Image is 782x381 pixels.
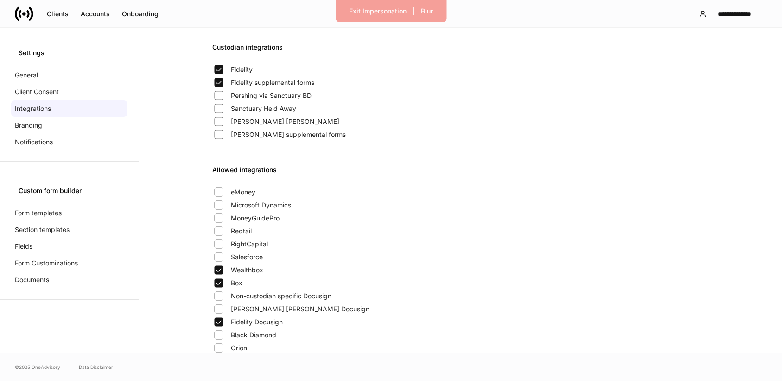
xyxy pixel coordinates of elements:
span: Redtail [231,226,252,236]
div: Blur [421,8,433,14]
p: Fields [15,242,32,251]
p: Notifications [15,137,53,147]
div: Accounts [81,11,110,17]
span: Non-custodian specific Docusign [231,291,331,301]
span: Wealthbox [231,265,263,275]
a: Branding [11,117,127,134]
p: Integrations [15,104,51,113]
a: Form templates [11,205,127,221]
button: Onboarding [116,6,165,21]
button: Exit Impersonation [343,4,413,19]
span: Fidelity supplemental forms [231,78,314,87]
span: Microsoft Dynamics [231,200,291,210]
span: eMoney [231,187,255,197]
span: RightCapital [231,239,268,249]
span: Orion [231,343,247,353]
span: [PERSON_NAME] [PERSON_NAME] Docusign [231,304,369,314]
a: Documents [11,271,127,288]
a: Notifications [11,134,127,150]
a: Data Disclaimer [79,363,113,371]
div: Clients [47,11,69,17]
div: Custom form builder [19,186,120,195]
button: Blur [415,4,439,19]
div: Custodian integrations [212,43,709,63]
span: Sanctuary Held Away [231,104,296,113]
a: General [11,67,127,84]
span: © 2025 OneAdvisory [15,363,60,371]
div: Onboarding [122,11,159,17]
p: Client Consent [15,87,59,97]
p: Branding [15,121,42,130]
span: Fidelity [231,65,253,74]
span: Pershing via Sanctuary BD [231,91,312,100]
span: Black Diamond [231,330,276,340]
p: Form templates [15,208,62,218]
span: MoneyGuidePro [231,213,280,223]
a: Section templates [11,221,127,238]
p: Section templates [15,225,70,234]
button: Accounts [75,6,116,21]
button: Clients [41,6,75,21]
div: Allowed integrations [212,165,709,186]
p: General [15,71,38,80]
span: [PERSON_NAME] [PERSON_NAME] [231,117,339,126]
p: Form Customizations [15,258,78,268]
span: [PERSON_NAME] supplemental forms [231,130,346,139]
span: Salesforce [231,252,263,262]
div: Exit Impersonation [349,8,407,14]
p: Documents [15,275,49,284]
div: Settings [19,48,120,58]
a: Fields [11,238,127,255]
a: Form Customizations [11,255,127,271]
span: Box [231,278,242,288]
span: Fidelity Docusign [231,317,283,327]
a: Integrations [11,100,127,117]
a: Client Consent [11,84,127,100]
